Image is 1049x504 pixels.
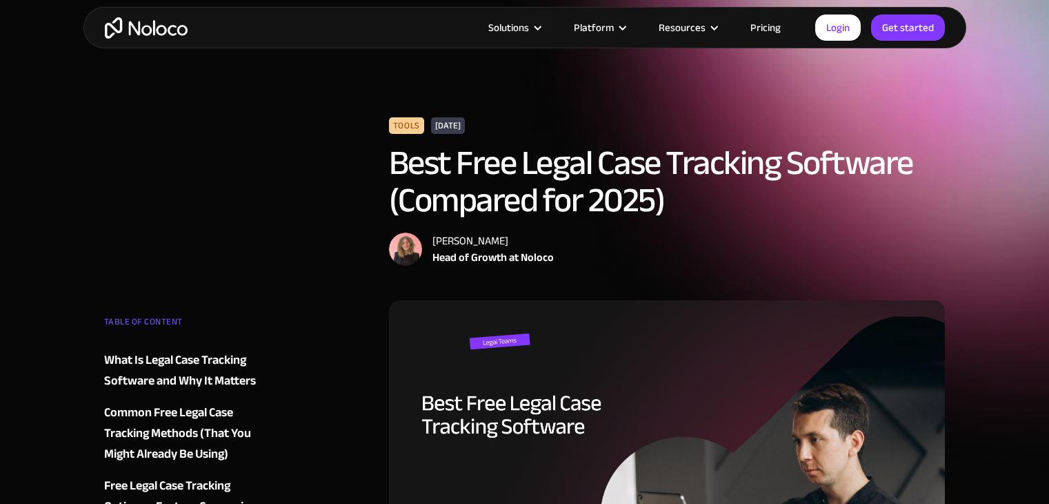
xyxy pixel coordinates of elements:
div: Platform [574,19,614,37]
a: Common Free Legal Case Tracking Methods (That You Might Already Be Using) [104,403,271,465]
h1: Best Free Legal Case Tracking Software (Compared for 2025) [389,144,946,219]
div: Solutions [471,19,557,37]
div: [PERSON_NAME] [432,233,554,249]
a: What Is Legal Case Tracking Software and Why It Matters [104,350,271,391]
a: Get started [871,14,945,41]
div: Tools [389,117,424,134]
div: [DATE] [431,117,465,134]
div: Head of Growth at Noloco [432,249,554,266]
div: TABLE OF CONTENT [104,311,271,339]
a: Pricing [733,19,798,37]
div: Resources [659,19,706,37]
a: home [105,17,188,39]
a: Login [815,14,861,41]
div: Resources [641,19,733,37]
div: Platform [557,19,641,37]
div: Solutions [488,19,529,37]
